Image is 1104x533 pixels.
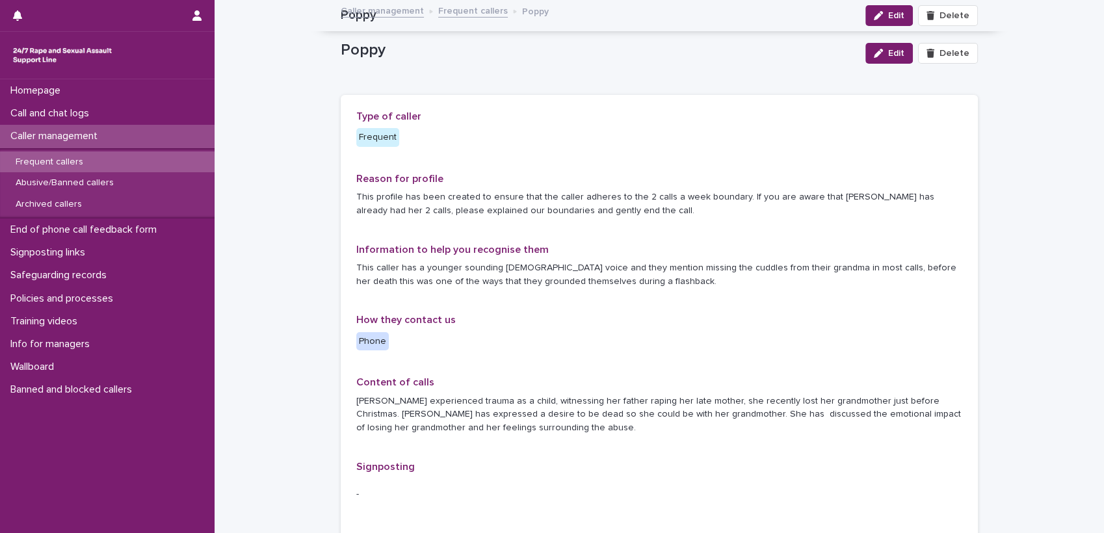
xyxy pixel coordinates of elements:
p: Training videos [5,315,88,328]
p: Archived callers [5,199,92,210]
span: Information to help you recognise them [356,244,549,255]
p: This caller has a younger sounding [DEMOGRAPHIC_DATA] voice and they mention missing the cuddles ... [356,261,962,289]
p: Wallboard [5,361,64,373]
span: Reason for profile [356,174,443,184]
div: Phone [356,332,389,351]
p: Signposting links [5,246,96,259]
a: Caller management [341,3,424,18]
span: Type of caller [356,111,421,122]
span: Edit [888,49,904,58]
p: Poppy [522,3,549,18]
p: This profile has been created to ensure that the caller adheres to the 2 calls a week boundary. I... [356,190,962,218]
p: - [356,487,962,501]
p: Call and chat logs [5,107,99,120]
p: Safeguarding records [5,269,117,281]
p: Banned and blocked callers [5,383,142,396]
p: End of phone call feedback form [5,224,167,236]
p: Poppy [341,41,855,60]
div: Frequent [356,128,399,147]
p: Frequent callers [5,157,94,168]
span: How they contact us [356,315,456,325]
a: Frequent callers [438,3,508,18]
p: Abusive/Banned callers [5,177,124,188]
p: Caller management [5,130,108,142]
img: rhQMoQhaT3yELyF149Cw [10,42,114,68]
button: Delete [918,43,978,64]
p: [PERSON_NAME] experienced trauma as a child, witnessing her father raping her late mother, she re... [356,395,962,435]
p: Info for managers [5,338,100,350]
span: Delete [940,49,969,58]
span: Content of calls [356,377,434,387]
button: Edit [865,43,913,64]
span: Signposting [356,461,415,472]
p: Policies and processes [5,292,124,305]
p: Homepage [5,84,71,97]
